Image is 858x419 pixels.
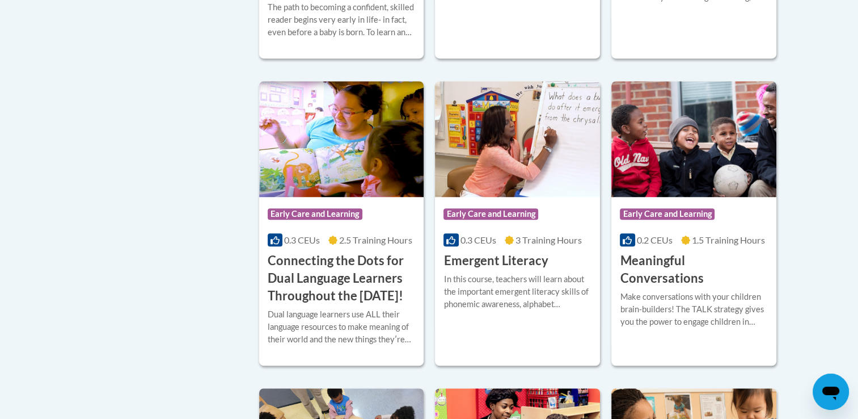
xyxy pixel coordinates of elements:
div: Dual language learners use ALL their language resources to make meaning of their world and the ne... [268,308,416,346]
span: 0.3 CEUs [284,234,320,245]
span: Early Care and Learning [268,208,362,220]
div: Make conversations with your children brain-builders! The TALK strategy gives you the power to en... [620,291,768,328]
span: Early Care and Learning [620,208,715,220]
img: Course Logo [259,81,424,197]
span: 3 Training Hours [515,234,582,245]
span: Early Care and Learning [443,208,538,220]
span: 2.5 Training Hours [339,234,412,245]
div: The path to becoming a confident, skilled reader begins very early in life- in fact, even before ... [268,1,416,39]
a: Course LogoEarly Care and Learning0.3 CEUs3 Training Hours Emergent LiteracyIn this course, teach... [435,81,600,366]
img: Course Logo [435,81,600,197]
span: 0.2 CEUs [637,234,673,245]
a: Course LogoEarly Care and Learning0.3 CEUs2.5 Training Hours Connecting the Dots for Dual Languag... [259,81,424,366]
img: Course Logo [611,81,776,197]
a: Course LogoEarly Care and Learning0.2 CEUs1.5 Training Hours Meaningful ConversationsMake convers... [611,81,776,366]
h3: Connecting the Dots for Dual Language Learners Throughout the [DATE]! [268,252,416,304]
iframe: Button to launch messaging window [813,374,849,410]
span: 0.3 CEUs [460,234,496,245]
h3: Meaningful Conversations [620,252,768,287]
div: In this course, teachers will learn about the important emergent literacy skills of phonemic awar... [443,273,591,311]
h3: Emergent Literacy [443,252,548,270]
span: 1.5 Training Hours [692,234,765,245]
